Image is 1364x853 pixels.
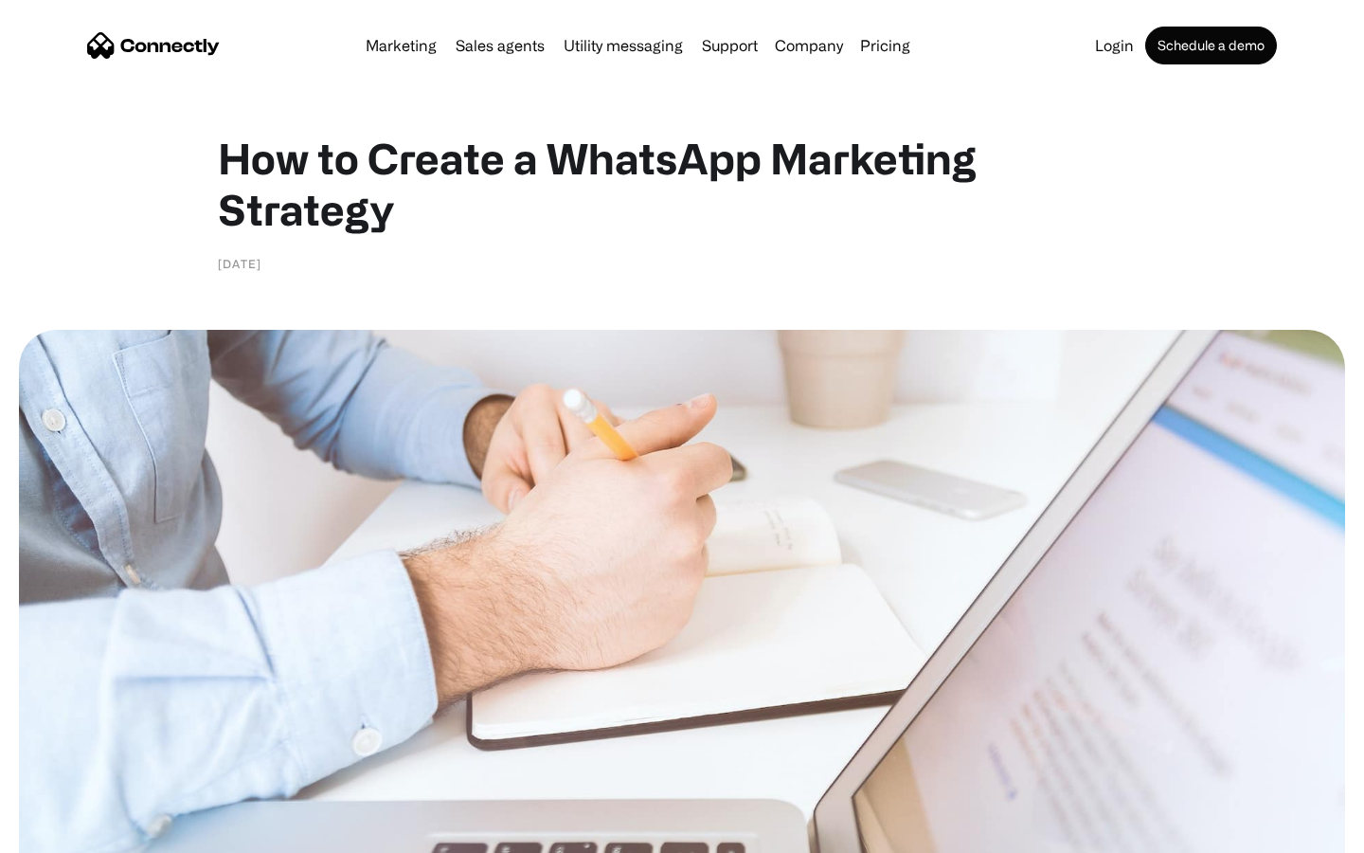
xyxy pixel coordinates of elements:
a: Utility messaging [556,38,691,53]
a: Pricing [852,38,918,53]
div: [DATE] [218,254,261,273]
a: Sales agents [448,38,552,53]
h1: How to Create a WhatsApp Marketing Strategy [218,133,1146,235]
ul: Language list [38,820,114,846]
a: Schedule a demo [1145,27,1277,64]
a: Login [1087,38,1141,53]
div: Company [775,32,843,59]
a: Marketing [358,38,444,53]
a: Support [694,38,765,53]
aside: Language selected: English [19,820,114,846]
